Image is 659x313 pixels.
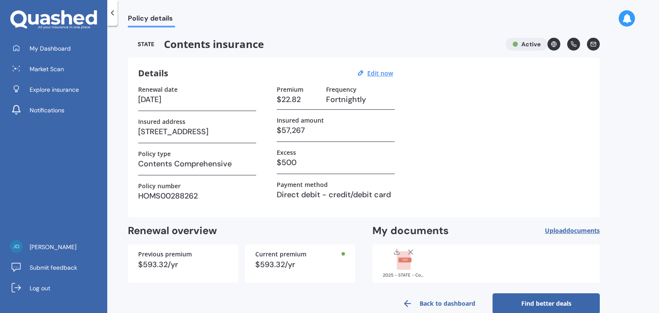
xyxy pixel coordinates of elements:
[30,44,71,53] span: My Dashboard
[30,284,50,292] span: Log out
[138,190,256,202] h3: HOMS00288262
[138,157,256,170] h3: Contents Comprehensive
[326,93,395,106] h3: Fortnightly
[6,40,107,57] a: My Dashboard
[6,280,107,297] a: Log out
[138,118,185,125] label: Insured address
[365,69,396,77] button: Edit now
[277,124,395,137] h3: $57,267
[277,117,324,124] label: Insured amount
[566,226,600,235] span: documents
[128,38,164,51] img: State-text-1.webp
[277,149,296,156] label: Excess
[372,224,449,238] h2: My documents
[367,69,393,77] u: Edit now
[6,81,107,98] a: Explore insurance
[138,251,228,257] div: Previous premium
[6,102,107,119] a: Notifications
[128,14,175,26] span: Policy details
[30,263,77,272] span: Submit feedback
[6,60,107,78] a: Market Scan
[545,224,600,238] button: Uploaddocuments
[128,224,355,238] h2: Renewal overview
[138,261,228,268] div: $593.32/yr
[138,182,181,190] label: Policy number
[326,86,357,93] label: Frequency
[6,259,107,276] a: Submit feedback
[138,93,256,106] h3: [DATE]
[138,150,171,157] label: Policy type
[10,240,23,253] img: 426b0783bf4a31be2215eab32d056092
[277,156,395,169] h3: $500
[6,238,107,256] a: [PERSON_NAME]
[30,243,76,251] span: [PERSON_NAME]
[277,86,303,93] label: Premium
[277,188,395,201] h3: Direct debit - credit/debit card
[30,85,79,94] span: Explore insurance
[30,106,64,114] span: Notifications
[277,181,328,188] label: Payment method
[138,125,256,138] h3: [STREET_ADDRESS]
[277,93,319,106] h3: $22.82
[545,227,600,234] span: Upload
[255,261,345,268] div: $593.32/yr
[255,251,345,257] div: Current premium
[138,68,168,79] h3: Details
[138,86,178,93] label: Renewal date
[383,273,426,277] div: 2025 - STATE - Contents Policy Renewal.pdf
[30,65,64,73] span: Market Scan
[128,38,499,51] span: Contents insurance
